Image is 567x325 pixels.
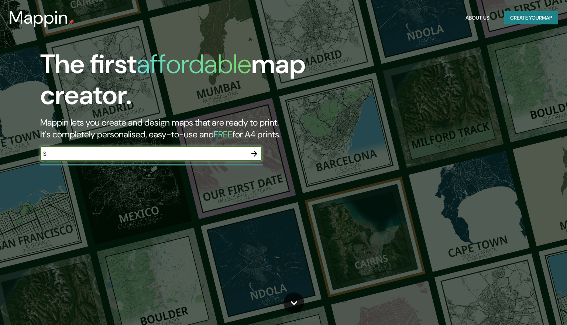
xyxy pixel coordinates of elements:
h1: The first map creator. [40,49,324,117]
iframe: Help widget launcher [501,296,559,317]
img: mappin-pin [68,19,74,25]
button: Create yourmap [504,11,558,25]
button: About Us [463,11,492,25]
h1: affordable [137,47,251,81]
h5: FREE [214,129,233,140]
h3: Mappin [9,7,68,28]
h2: Mappin lets you create and design maps that are ready to print. It's completely personalised, eas... [40,117,324,140]
input: Choose your favourite place [40,150,247,158]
